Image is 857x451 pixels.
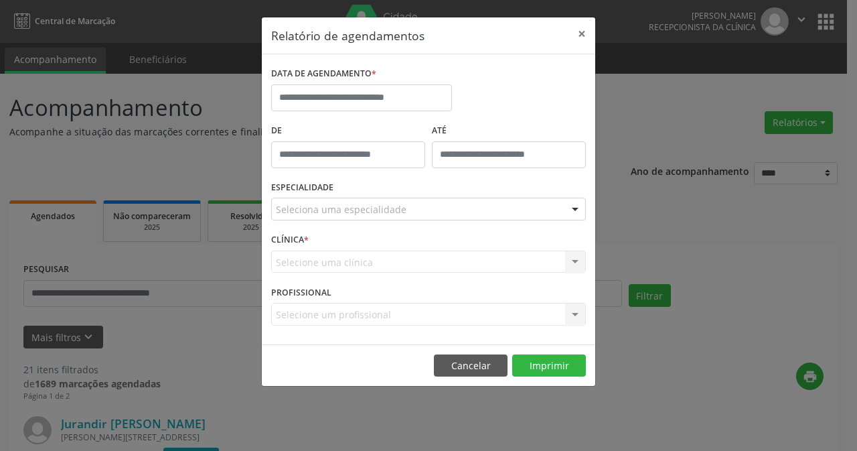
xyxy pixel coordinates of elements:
label: ATÉ [432,121,586,141]
label: DATA DE AGENDAMENTO [271,64,376,84]
label: De [271,121,425,141]
button: Close [568,17,595,50]
h5: Relatório de agendamentos [271,27,424,44]
label: PROFISSIONAL [271,282,331,303]
label: ESPECIALIDADE [271,178,333,198]
span: Seleciona uma especialidade [276,202,406,216]
label: CLÍNICA [271,230,309,251]
button: Imprimir [512,355,586,377]
button: Cancelar [434,355,508,377]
